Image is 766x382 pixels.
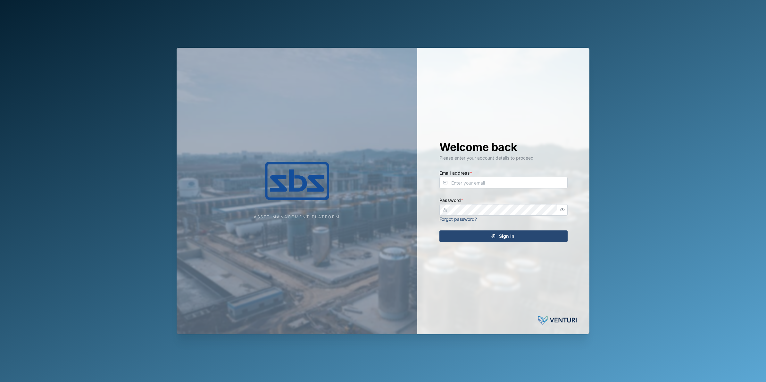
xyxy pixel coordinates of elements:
[439,177,568,188] input: Enter your email
[439,230,568,242] button: Sign In
[499,231,514,242] span: Sign In
[439,197,463,204] label: Password
[439,170,472,177] label: Email address
[233,162,361,200] img: Company Logo
[439,140,568,154] h1: Welcome back
[538,314,577,327] img: Powered by: Venturi
[254,214,340,220] div: Asset Management Platform
[439,154,568,162] div: Please enter your account details to proceed
[439,216,477,222] a: Forgot password?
